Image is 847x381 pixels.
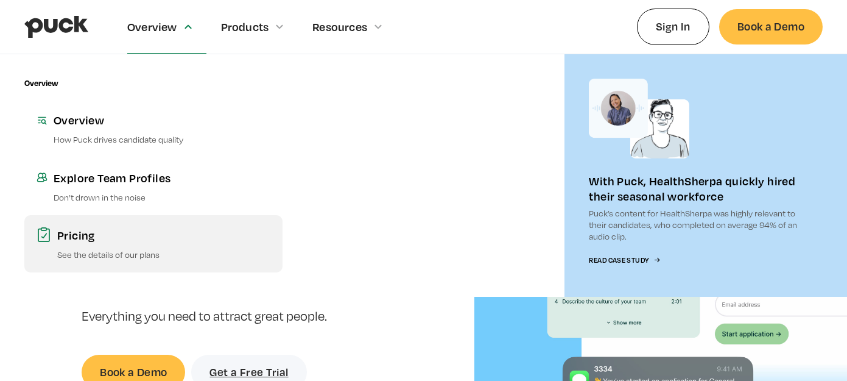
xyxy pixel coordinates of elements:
p: See the details of our plans [57,249,270,260]
div: Products [221,20,269,34]
a: Explore Team ProfilesDon’t drown in the noise [24,158,283,215]
div: Overview [24,79,58,88]
div: Resources [312,20,367,34]
p: Don’t drown in the noise [54,191,270,203]
a: With Puck, HealthSherpa quickly hired their seasonal workforcePuck’s content for HealthSherpa was... [564,54,823,297]
div: Read Case Study [589,257,648,265]
p: How Puck drives candidate quality [54,134,270,145]
div: Overview [54,112,270,127]
div: Pricing [57,227,270,243]
p: Everything you need to attract great people. [82,308,371,326]
div: Explore Team Profiles [54,170,270,185]
div: With Puck, HealthSherpa quickly hired their seasonal workforce [589,173,798,204]
a: Sign In [637,9,709,45]
h1: Get quality candidates, and save time [82,178,371,298]
a: PricingSee the details of our plans [24,215,283,272]
a: Book a Demo [719,9,823,44]
a: OverviewHow Puck drives candidate quality [24,100,283,157]
div: Overview [127,20,177,34]
p: Puck’s content for HealthSherpa was highly relevant to their candidates, who completed on average... [589,207,798,243]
